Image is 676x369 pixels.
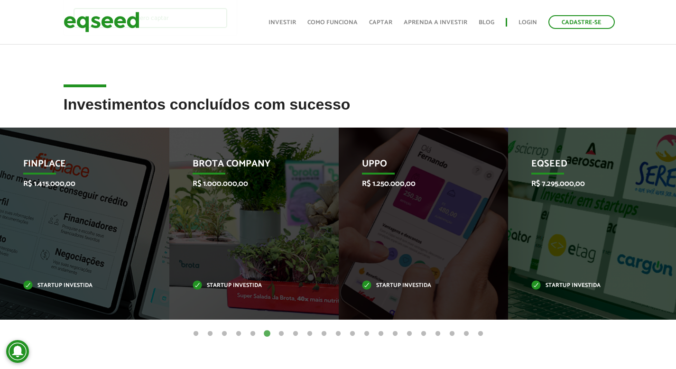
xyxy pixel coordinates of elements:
[390,329,400,339] button: 15 of 21
[23,158,132,175] p: Finplace
[348,329,357,339] button: 12 of 21
[269,19,296,26] a: Investir
[362,179,471,188] p: R$ 1.250.000,00
[531,283,640,288] p: Startup investida
[447,329,457,339] button: 19 of 21
[433,329,443,339] button: 18 of 21
[319,329,329,339] button: 10 of 21
[277,329,286,339] button: 7 of 21
[193,283,301,288] p: Startup investida
[519,19,537,26] a: Login
[479,19,494,26] a: Blog
[531,179,640,188] p: R$ 7.295.000,00
[462,329,471,339] button: 20 of 21
[23,179,132,188] p: R$ 1.415.000,00
[291,329,300,339] button: 8 of 21
[193,158,301,175] p: Brota Company
[404,19,467,26] a: Aprenda a investir
[548,15,615,29] a: Cadastre-se
[23,283,132,288] p: Startup investida
[531,158,640,175] p: EqSeed
[405,329,414,339] button: 16 of 21
[262,329,272,339] button: 6 of 21
[193,179,301,188] p: R$ 1.000.000,00
[307,19,358,26] a: Como funciona
[64,9,139,35] img: EqSeed
[333,329,343,339] button: 11 of 21
[248,329,258,339] button: 5 of 21
[64,96,613,127] h2: Investimentos concluídos com sucesso
[220,329,229,339] button: 3 of 21
[362,329,371,339] button: 13 of 21
[376,329,386,339] button: 14 of 21
[419,329,428,339] button: 17 of 21
[369,19,392,26] a: Captar
[305,329,315,339] button: 9 of 21
[191,329,201,339] button: 1 of 21
[205,329,215,339] button: 2 of 21
[234,329,243,339] button: 4 of 21
[476,329,485,339] button: 21 of 21
[362,158,471,175] p: Uppo
[362,283,471,288] p: Startup investida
